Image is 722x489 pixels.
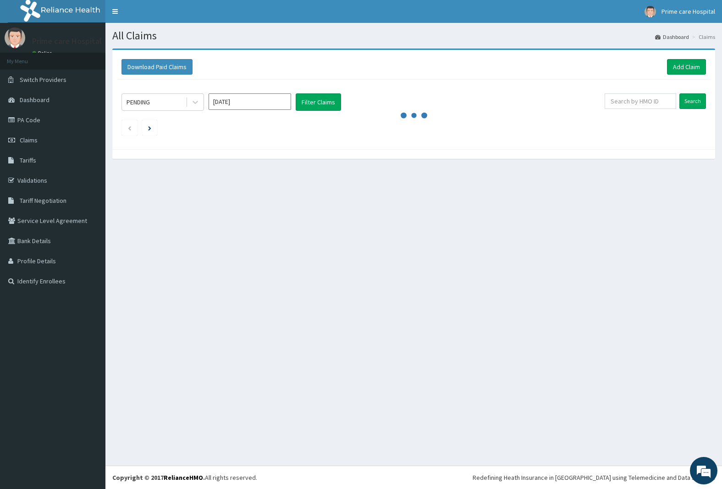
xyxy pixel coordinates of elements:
a: Next page [148,124,151,132]
span: Switch Providers [20,76,66,84]
input: Search by HMO ID [605,93,676,109]
li: Claims [690,33,715,41]
input: Select Month and Year [209,93,291,110]
div: Redefining Heath Insurance in [GEOGRAPHIC_DATA] using Telemedicine and Data Science! [473,473,715,482]
button: Filter Claims [296,93,341,111]
div: PENDING [127,98,150,107]
h1: All Claims [112,30,715,42]
span: Dashboard [20,96,50,104]
footer: All rights reserved. [105,466,722,489]
button: Download Paid Claims [121,59,193,75]
p: Prime care Hospital [32,37,102,45]
svg: audio-loading [400,102,428,129]
a: Online [32,50,54,56]
a: RelianceHMO [164,473,203,482]
span: Tariffs [20,156,36,164]
span: Claims [20,136,38,144]
span: Prime care Hospital [661,7,715,16]
img: User Image [645,6,656,17]
input: Search [679,93,706,109]
img: User Image [5,27,25,48]
span: Tariff Negotiation [20,196,66,205]
a: Add Claim [667,59,706,75]
strong: Copyright © 2017 . [112,473,205,482]
a: Dashboard [655,33,689,41]
a: Previous page [127,124,132,132]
